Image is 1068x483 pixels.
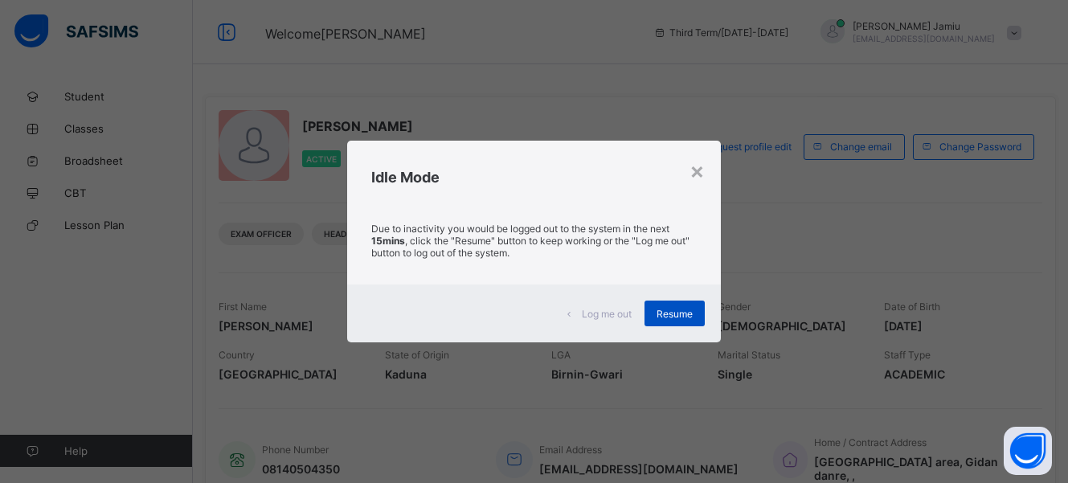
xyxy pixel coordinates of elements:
span: Resume [657,308,693,320]
h2: Idle Mode [371,169,697,186]
div: × [689,157,705,184]
p: Due to inactivity you would be logged out to the system in the next , click the "Resume" button t... [371,223,697,259]
strong: 15mins [371,235,405,247]
button: Open asap [1004,427,1052,475]
span: Log me out [582,308,632,320]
